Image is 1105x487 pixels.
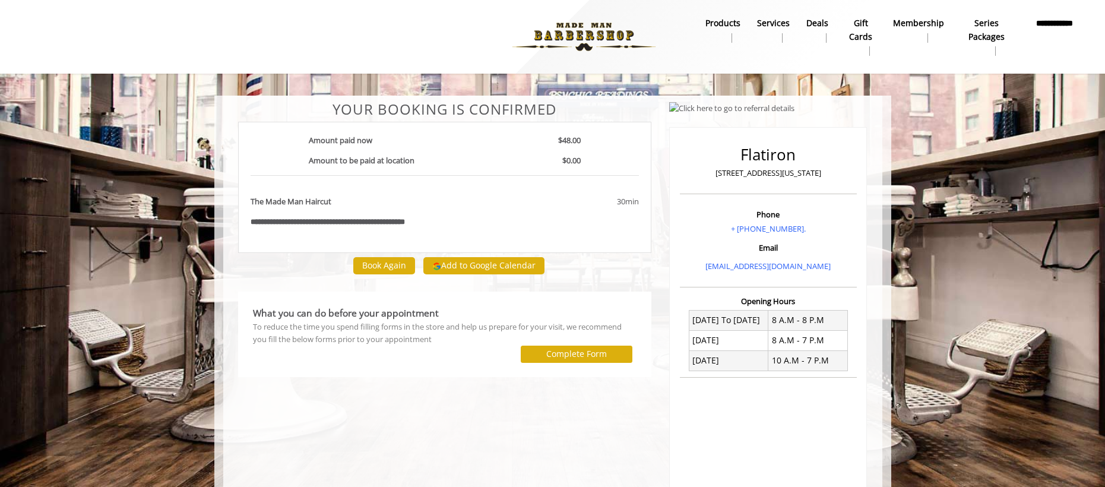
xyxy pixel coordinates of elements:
b: gift cards [845,17,877,43]
a: MembershipMembership [885,15,952,46]
a: ServicesServices [749,15,798,46]
b: Amount to be paid at location [309,155,414,166]
button: Complete Form [521,346,632,363]
a: Series packagesSeries packages [952,15,1021,59]
td: [DATE] [689,330,768,350]
b: $48.00 [558,135,581,146]
button: Book Again [353,257,415,274]
b: products [705,17,740,30]
div: 30min [521,195,639,208]
b: Deals [806,17,828,30]
img: Click here to go to referral details [669,102,794,115]
a: [EMAIL_ADDRESS][DOMAIN_NAME] [705,261,831,271]
button: Add to Google Calendar [423,257,544,275]
b: Amount paid now [309,135,372,146]
b: Series packages [961,17,1012,43]
a: Productsproducts [697,15,749,46]
b: $0.00 [562,155,581,166]
img: Made Man Barbershop logo [502,4,666,69]
a: Gift cardsgift cards [837,15,885,59]
td: 8 A.M - 8 P.M [768,310,848,330]
b: Membership [893,17,944,30]
label: Complete Form [546,349,607,359]
h3: Opening Hours [680,297,857,305]
td: [DATE] [689,350,768,371]
h3: Phone [683,210,854,219]
td: [DATE] To [DATE] [689,310,768,330]
a: + [PHONE_NUMBER]. [731,223,806,234]
td: 10 A.M - 7 P.M [768,350,848,371]
b: What you can do before your appointment [253,306,439,320]
a: DealsDeals [798,15,837,46]
b: Services [757,17,790,30]
b: The Made Man Haircut [251,195,331,208]
h2: Flatiron [683,146,854,163]
div: To reduce the time you spend filling forms in the store and help us prepare for your visit, we re... [253,321,637,346]
p: [STREET_ADDRESS][US_STATE] [683,167,854,179]
h3: Email [683,243,854,252]
td: 8 A.M - 7 P.M [768,330,848,350]
center: Your Booking is confirmed [238,102,652,117]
